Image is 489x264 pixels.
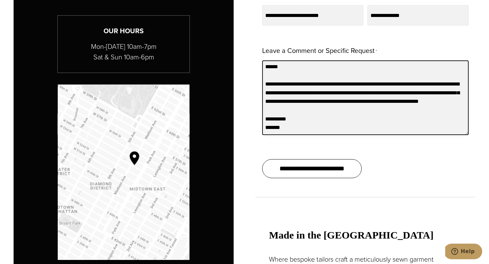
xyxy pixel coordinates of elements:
[58,26,189,36] h3: Our Hours
[58,84,189,260] img: Google map with pin showing Alan David location at Madison Avenue & 53rd Street NY
[58,84,189,260] a: Map to Alan David Custom
[262,44,377,58] label: Leave a Comment or Specific Request
[58,41,189,62] p: Mon-[DATE] 10am-7pm Sat & Sun 10am-6pm
[445,244,482,261] iframe: Opens a widget where you can chat to one of our agents
[269,229,434,241] strong: Made in the [GEOGRAPHIC_DATA]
